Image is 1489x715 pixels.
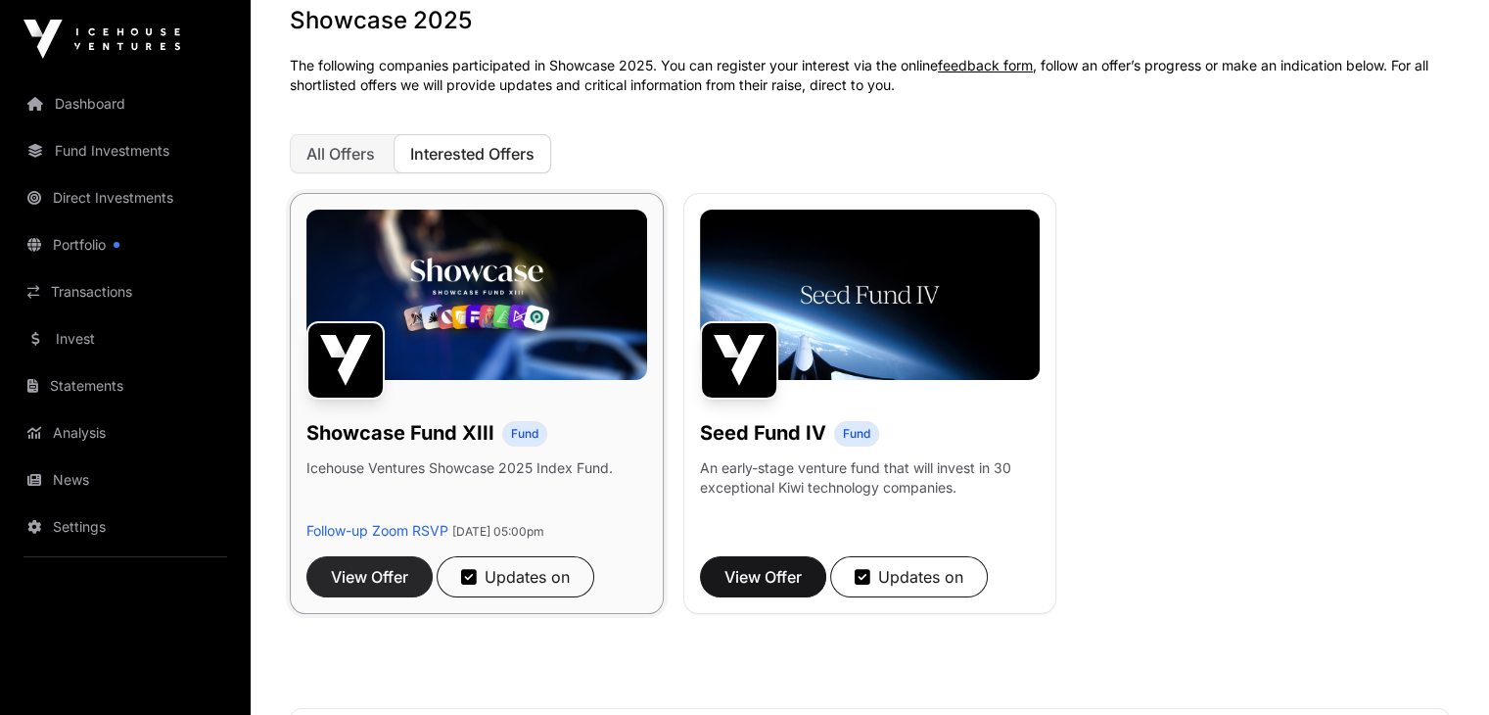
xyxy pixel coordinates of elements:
[724,565,802,589] span: View Offer
[16,176,235,219] a: Direct Investments
[410,144,535,164] span: Interested Offers
[700,210,1041,380] img: Seed-Fund-4_Banner.jpg
[1391,621,1489,715] iframe: Chat Widget
[306,144,375,164] span: All Offers
[306,522,448,539] a: Follow-up Zoom RSVP
[394,134,551,173] button: Interested Offers
[16,129,235,172] a: Fund Investments
[830,556,988,597] button: Updates on
[290,134,392,173] button: All Offers
[290,5,1450,36] h1: Showcase 2025
[437,556,594,597] button: Updates on
[938,57,1033,73] a: feedback form
[16,364,235,407] a: Statements
[452,524,544,539] span: [DATE] 05:00pm
[306,210,647,380] img: Showcase-Fund-Banner-1.jpg
[306,556,433,597] button: View Offer
[16,458,235,501] a: News
[511,426,538,442] span: Fund
[461,565,570,589] div: Updates on
[23,20,180,59] img: Icehouse Ventures Logo
[16,82,235,125] a: Dashboard
[331,565,408,589] span: View Offer
[700,321,778,400] img: Seed Fund IV
[306,419,494,447] h1: Showcase Fund XIII
[16,317,235,360] a: Invest
[290,56,1450,95] p: The following companies participated in Showcase 2025. You can register your interest via the onl...
[700,556,826,597] button: View Offer
[306,321,385,400] img: Showcase Fund XIII
[306,458,613,478] p: Icehouse Ventures Showcase 2025 Index Fund.
[855,565,963,589] div: Updates on
[843,426,870,442] span: Fund
[16,505,235,548] a: Settings
[16,223,235,266] a: Portfolio
[16,270,235,313] a: Transactions
[700,458,1041,498] p: An early-stage venture fund that will invest in 30 exceptional Kiwi technology companies.
[16,411,235,454] a: Analysis
[700,419,826,447] h1: Seed Fund IV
